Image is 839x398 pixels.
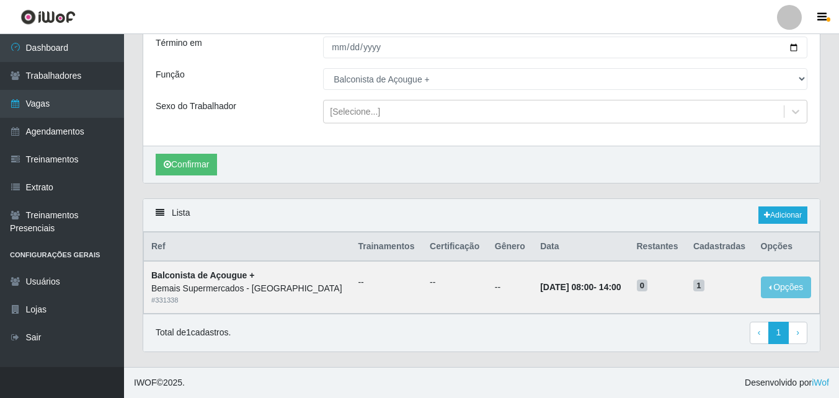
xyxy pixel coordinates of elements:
[350,232,422,262] th: Trainamentos
[358,276,415,289] ul: --
[134,376,185,389] span: © 2025 .
[758,327,761,337] span: ‹
[156,326,231,339] p: Total de 1 cadastros.
[156,68,185,81] label: Função
[629,232,686,262] th: Restantes
[156,154,217,175] button: Confirmar
[540,282,593,292] time: [DATE] 08:00
[796,327,799,337] span: ›
[323,37,807,58] input: 00/00/0000
[487,232,533,262] th: Gênero
[143,199,820,232] div: Lista
[156,100,236,113] label: Sexo do Trabalhador
[422,232,487,262] th: Certificação
[151,282,343,295] div: Bemais Supermercados - [GEOGRAPHIC_DATA]
[745,376,829,389] span: Desenvolvido por
[753,232,820,262] th: Opções
[330,105,380,118] div: [Selecione...]
[487,261,533,313] td: --
[430,276,480,289] ul: --
[768,322,789,344] a: 1
[812,378,829,387] a: iWof
[788,322,807,344] a: Next
[20,9,76,25] img: CoreUI Logo
[761,276,812,298] button: Opções
[750,322,769,344] a: Previous
[533,232,629,262] th: Data
[540,282,621,292] strong: -
[151,295,343,306] div: # 331338
[750,322,807,344] nav: pagination
[686,232,753,262] th: Cadastradas
[134,378,157,387] span: IWOF
[637,280,648,292] span: 0
[151,270,254,280] strong: Balconista de Açougue +
[758,206,807,224] a: Adicionar
[599,282,621,292] time: 14:00
[144,232,351,262] th: Ref
[693,280,704,292] span: 1
[156,37,202,50] label: Término em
